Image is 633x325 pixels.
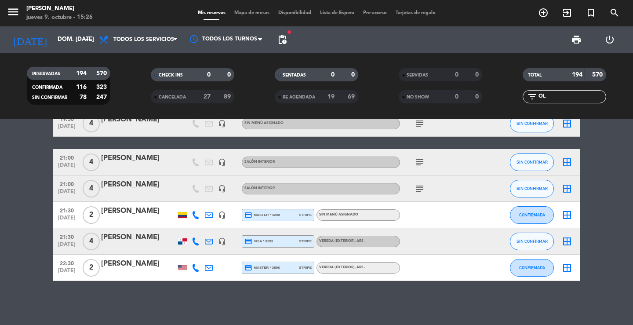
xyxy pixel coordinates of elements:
[571,34,582,45] span: print
[83,115,100,132] span: 4
[562,210,572,220] i: border_all
[455,72,458,78] strong: 0
[83,206,100,224] span: 2
[56,152,78,162] span: 21:00
[218,158,226,166] i: headset_mic
[510,115,554,132] button: SIN CONFIRMAR
[519,265,545,270] span: CONFIRMADA
[83,180,100,197] span: 4
[218,211,226,219] i: headset_mic
[83,259,100,277] span: 2
[562,183,572,194] i: border_all
[517,160,548,164] span: SIN CONFIRMAR
[391,11,440,15] span: Tarjetas de regalo
[593,26,626,53] div: LOG OUT
[96,70,109,77] strong: 570
[604,34,615,45] i: power_settings_new
[244,160,275,164] span: Salón interior
[76,70,87,77] strong: 194
[7,5,20,22] button: menu
[572,72,582,78] strong: 194
[355,266,365,269] span: , ARS -
[96,84,109,90] strong: 323
[517,186,548,191] span: SIN CONFIRMAR
[56,179,78,189] span: 21:00
[204,94,211,100] strong: 27
[159,73,183,77] span: CHECK INS
[101,179,176,190] div: [PERSON_NAME]
[101,258,176,270] div: [PERSON_NAME]
[244,121,284,125] span: Sin menú asignado
[80,94,87,100] strong: 78
[244,264,252,272] i: credit_card
[193,11,230,15] span: Mis reservas
[319,266,365,269] span: Vereda (EXTERIOR)
[510,206,554,224] button: CONFIRMADA
[319,239,365,243] span: Vereda (EXTERIOR)
[538,92,606,102] input: Filtrar por nombre...
[101,153,176,164] div: [PERSON_NAME]
[517,239,548,244] span: SIN CONFIRMAR
[283,73,306,77] span: SENTADAS
[101,205,176,217] div: [PERSON_NAME]
[510,259,554,277] button: CONFIRMADA
[83,153,100,171] span: 4
[76,84,87,90] strong: 116
[519,212,545,217] span: CONFIRMADA
[510,180,554,197] button: SIN CONFIRMAR
[101,114,176,125] div: [PERSON_NAME]
[56,231,78,241] span: 21:30
[244,264,280,272] span: master * 3896
[83,233,100,250] span: 4
[510,153,554,171] button: SIN CONFIRMAR
[159,95,186,99] span: CANCELADA
[32,85,62,90] span: CONFIRMADA
[319,213,358,216] span: Sin menú asignado
[26,4,93,13] div: [PERSON_NAME]
[528,73,542,77] span: TOTAL
[562,236,572,247] i: border_all
[562,118,572,129] i: border_all
[113,37,174,43] span: Todos los servicios
[32,72,60,76] span: RESERVADAS
[32,95,67,100] span: SIN CONFIRMAR
[56,189,78,199] span: [DATE]
[56,268,78,278] span: [DATE]
[101,232,176,243] div: [PERSON_NAME]
[510,233,554,250] button: SIN CONFIRMAR
[455,94,458,100] strong: 0
[359,11,391,15] span: Pre-acceso
[56,215,78,225] span: [DATE]
[244,186,275,190] span: Salón interior
[562,263,572,273] i: border_all
[517,121,548,126] span: SIN CONFIRMAR
[56,241,78,252] span: [DATE]
[224,94,233,100] strong: 89
[244,237,273,245] span: visa * 8253
[355,239,365,243] span: , ARS -
[538,7,549,18] i: add_circle_outline
[56,162,78,172] span: [DATE]
[299,238,312,244] span: stripe
[56,124,78,134] span: [DATE]
[283,95,315,99] span: RE AGENDADA
[7,30,53,49] i: [DATE]
[562,157,572,168] i: border_all
[407,73,428,77] span: SERVIDAS
[244,237,252,245] i: credit_card
[218,237,226,245] i: headset_mic
[415,183,425,194] i: subject
[327,94,335,100] strong: 19
[96,94,109,100] strong: 247
[218,120,226,128] i: headset_mic
[56,205,78,215] span: 21:30
[244,211,280,219] span: master * 4288
[316,11,359,15] span: Lista de Espera
[351,72,357,78] strong: 0
[287,29,292,35] span: fiber_manual_record
[562,7,572,18] i: exit_to_app
[207,72,211,78] strong: 0
[609,7,620,18] i: search
[56,258,78,268] span: 22:30
[299,212,312,218] span: stripe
